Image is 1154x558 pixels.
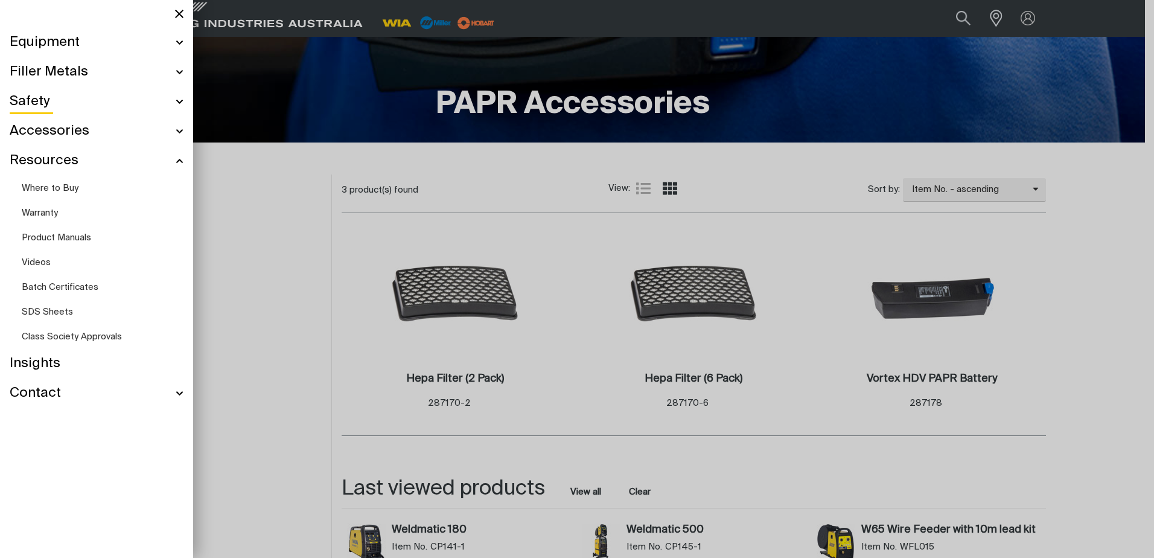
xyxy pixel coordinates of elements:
[22,275,183,300] a: Batch Certificates
[22,200,183,225] a: Warranty
[10,57,183,87] a: Filler Metals
[22,258,51,267] span: Videos
[22,225,183,250] a: Product Manuals
[10,385,61,402] span: Contact
[22,300,183,324] a: SDS Sheets
[10,63,88,81] span: Filler Metals
[10,34,80,51] span: Equipment
[22,184,78,193] span: Where to Buy
[22,283,98,292] span: Batch Certificates
[10,123,89,140] span: Accessories
[10,152,78,170] span: Resources
[10,117,183,146] a: Accessories
[10,28,183,57] a: Equipment
[22,208,58,217] span: Warranty
[22,250,183,275] a: Videos
[22,233,91,242] span: Product Manuals
[10,355,60,373] span: Insights
[10,146,183,176] a: Resources
[10,379,183,408] a: Contact
[22,176,183,200] a: Where to Buy
[10,87,183,117] a: Safety
[10,349,183,379] a: Insights
[22,324,183,349] a: Class Society Approvals
[10,176,183,349] ul: Resources Submenu
[22,332,122,341] span: Class Society Approvals
[22,307,73,316] span: SDS Sheets
[10,93,49,111] span: Safety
